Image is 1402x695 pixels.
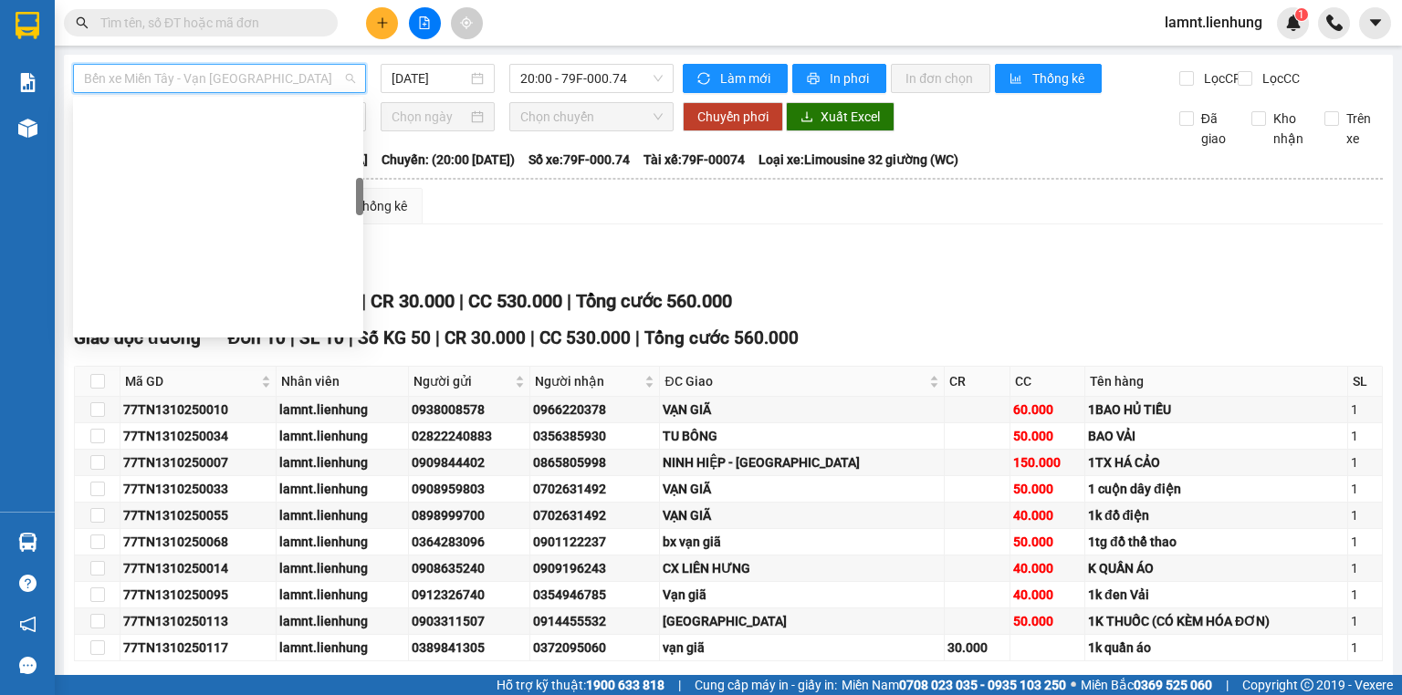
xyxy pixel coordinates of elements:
span: Cung cấp máy in - giấy in: [695,675,837,695]
div: TU BÔNG [663,426,941,446]
span: caret-down [1367,15,1384,31]
div: 1K THUỐC (CÓ KÈM HÓA ĐƠN) [1088,611,1344,631]
span: Số xe: 79F-000.74 [528,150,630,170]
span: sync [697,72,713,87]
span: Tài xế: 79F-00074 [643,150,745,170]
span: | [459,290,464,312]
div: 77TN1310250113 [123,611,273,631]
span: Đã giao [1194,109,1239,149]
div: 1 [1351,611,1379,631]
span: Mã GD [125,371,257,391]
div: lamnt.lienhung [279,532,405,552]
div: 60.000 [1013,399,1082,420]
div: 0909844402 [412,452,527,472]
div: VẠN GIÃ [663,479,941,499]
div: 0903311507 [412,611,527,631]
div: 1 cuộn dây điện [1088,479,1344,499]
div: lamnt.lienhung [279,638,405,658]
td: 77TN1310250113 [120,608,277,635]
div: 0356385930 [533,426,657,446]
div: 02822240883 [412,426,527,446]
span: message [19,657,37,674]
div: 40.000 [1013,558,1082,578]
div: 0865805998 [533,452,657,472]
input: 13/10/2025 [392,68,466,88]
div: lamnt.lienhung [279,426,405,446]
td: 77TN1310250033 [120,476,277,503]
div: 1 [1351,452,1379,472]
div: lamnt.lienhung [279,558,405,578]
div: 0908959803 [412,479,527,499]
button: caret-down [1359,7,1391,39]
span: | [530,327,535,348]
div: 50.000 [1013,479,1082,499]
span: CR 30.000 [445,327,526,348]
div: 30.000 [947,638,1006,658]
span: | [1226,675,1229,695]
span: Lọc CR [1197,68,1244,88]
div: K QUẦN ÁO [1088,558,1344,578]
div: lamnt.lienhung [279,505,405,525]
div: 77TN1310250007 [123,452,273,472]
span: search [76,16,89,29]
div: VẠN GIÃ [663,505,941,525]
div: 77TN1310250014 [123,558,273,578]
div: 1k quần áo [1088,638,1344,658]
span: 1 [1298,8,1304,21]
span: bar-chart [1010,72,1025,87]
input: Chọn ngày [392,107,466,127]
span: Tổng cước 560.000 [576,290,732,312]
span: Lọc CC [1255,68,1303,88]
span: CC 530.000 [468,290,562,312]
th: CC [1010,367,1085,397]
td: 77TN1310250055 [120,503,277,529]
span: | [349,327,353,348]
div: 1TX HÁ CẢO [1088,452,1344,472]
div: lamnt.lienhung [279,452,405,472]
button: Chuyển phơi [683,102,783,131]
span: Hỗ trợ kỹ thuật: [497,675,664,695]
span: Loại xe: Limousine 32 giường (WC) [759,150,958,170]
span: download [800,110,813,125]
img: solution-icon [18,73,37,92]
td: 77TN1310250068 [120,529,277,555]
th: CR [945,367,1010,397]
div: 1 [1351,532,1379,552]
td: 77TN1310250034 [120,423,277,450]
span: ĐC Giao [664,371,926,391]
span: SL 10 [299,327,344,348]
div: 77TN1310250033 [123,479,273,499]
span: ⚪️ [1071,681,1076,689]
div: 0901122237 [533,532,657,552]
button: printerIn phơi [792,64,886,93]
button: bar-chartThống kê [995,64,1102,93]
span: Thống kê [1032,68,1087,88]
span: Giao dọc đường [74,327,201,348]
div: 0914455532 [533,611,657,631]
button: downloadXuất Excel [786,102,895,131]
div: 1tg đồ thể thao [1088,532,1344,552]
div: 1 [1351,558,1379,578]
div: 1 [1351,505,1379,525]
td: 77TN1310250095 [120,582,277,608]
td: 77TN1310250117 [120,635,277,661]
div: 77TN1310250034 [123,426,273,446]
span: printer [807,72,822,87]
div: 0909196243 [533,558,657,578]
div: 1 [1351,399,1379,420]
div: 0912326740 [412,585,527,605]
div: 1 [1351,638,1379,658]
div: 0898999700 [412,505,527,525]
div: 0389841305 [412,638,527,658]
span: Chọn chuyến [520,103,664,130]
div: 50.000 [1013,611,1082,631]
div: 50.000 [1013,426,1082,446]
span: Làm mới [720,68,773,88]
span: Tổng cước 560.000 [644,327,799,348]
div: 0908635240 [412,558,527,578]
strong: 0708 023 035 - 0935 103 250 [899,678,1066,692]
td: 77TN1310250014 [120,555,277,582]
input: Tìm tên, số ĐT hoặc mã đơn [100,13,316,33]
td: 77TN1310250007 [120,450,277,476]
span: Đơn 10 [228,327,287,348]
